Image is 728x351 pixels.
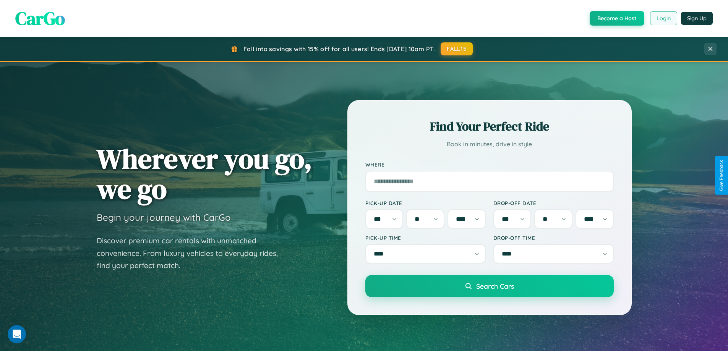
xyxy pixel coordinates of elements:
button: Sign Up [681,12,713,25]
button: Login [650,11,677,25]
label: Pick-up Date [365,200,486,206]
label: Where [365,161,614,168]
label: Drop-off Time [493,235,614,241]
h1: Wherever you go, we go [97,144,312,204]
span: Search Cars [476,282,514,290]
div: Give Feedback [719,160,724,191]
p: Discover premium car rentals with unmatched convenience. From luxury vehicles to everyday rides, ... [97,235,288,272]
label: Pick-up Time [365,235,486,241]
span: CarGo [15,6,65,31]
span: Fall into savings with 15% off for all users! Ends [DATE] 10am PT. [243,45,435,53]
iframe: Intercom live chat [8,325,26,343]
button: Become a Host [590,11,644,26]
label: Drop-off Date [493,200,614,206]
h3: Begin your journey with CarGo [97,212,231,223]
h2: Find Your Perfect Ride [365,118,614,135]
button: Search Cars [365,275,614,297]
p: Book in minutes, drive in style [365,139,614,150]
button: FALL15 [441,42,473,55]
